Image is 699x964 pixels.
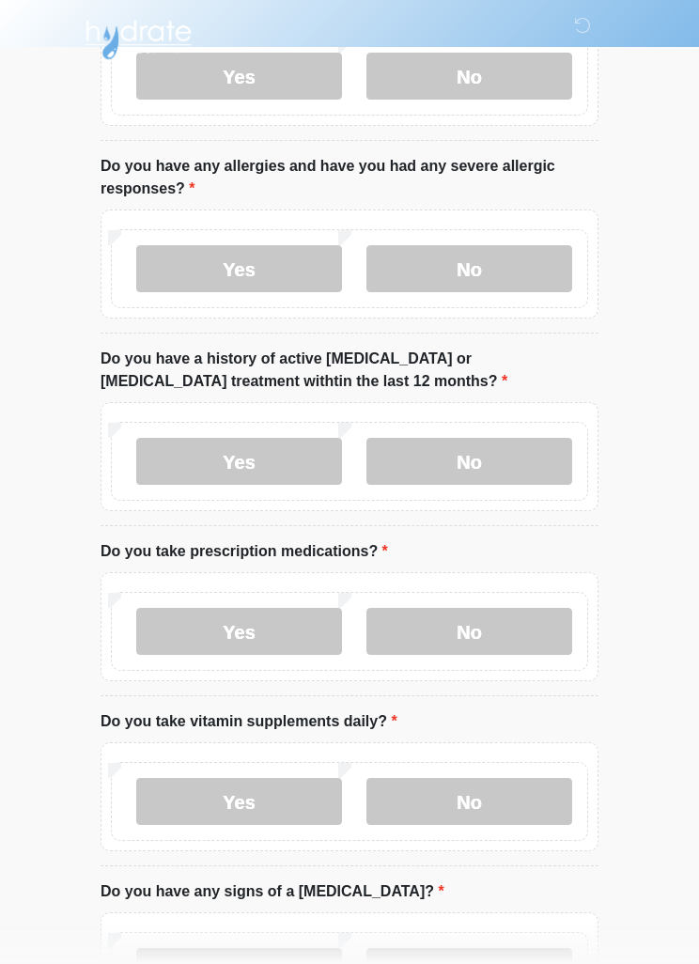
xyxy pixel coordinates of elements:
label: No [366,609,572,656]
label: Do you take vitamin supplements daily? [101,711,397,734]
label: Do you have any signs of a [MEDICAL_DATA]? [101,881,444,904]
label: No [366,779,572,826]
label: Yes [136,609,342,656]
label: Yes [136,779,342,826]
label: Yes [136,439,342,486]
label: Yes [136,246,342,293]
label: No [366,246,572,293]
label: Do you take prescription medications? [101,541,388,564]
label: Yes [136,54,342,101]
label: No [366,439,572,486]
img: Hydrate IV Bar - Chandler Logo [82,14,194,61]
label: Do you have a history of active [MEDICAL_DATA] or [MEDICAL_DATA] treatment withtin the last 12 mo... [101,349,598,394]
label: No [366,54,572,101]
label: Do you have any allergies and have you had any severe allergic responses? [101,156,598,201]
